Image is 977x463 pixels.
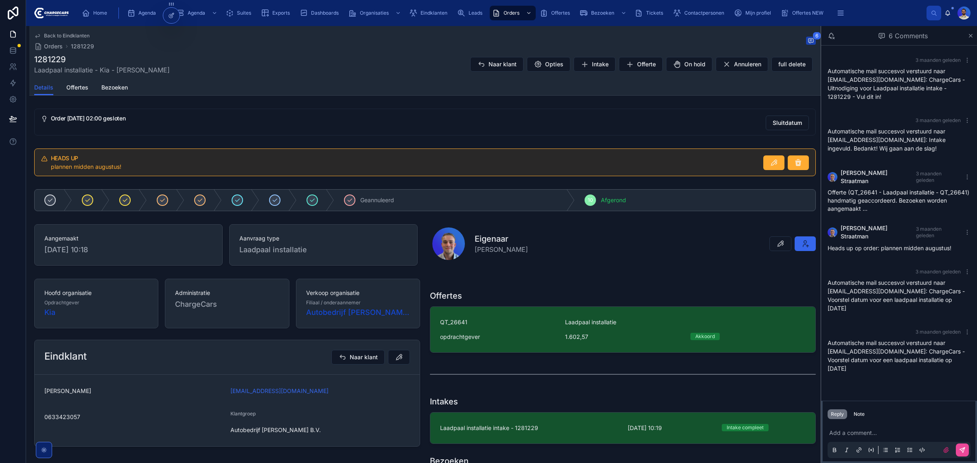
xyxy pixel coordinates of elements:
span: Opdrachtgever [44,299,79,306]
span: [DATE] 10:18 [44,244,212,256]
button: 6 [806,37,816,46]
img: App logo [33,7,69,20]
a: Bezoeken [101,80,128,96]
div: Intake compleet [727,424,764,431]
span: 3 maanden geleden [916,226,942,238]
a: Orders [34,42,63,50]
span: Administratie [175,289,279,297]
span: Filiaal / onderaannemer [306,299,361,306]
h5: HEADS UP [51,155,757,161]
a: Dashboards [297,6,344,20]
span: Organisaties [360,10,389,16]
a: Leads [455,6,488,20]
a: Offertes NEW [778,6,829,20]
a: Agenda [125,6,172,20]
h1: Eigenaar [475,233,528,245]
span: Klantgroep [230,411,256,417]
span: 3 maanden geleden [916,57,961,63]
span: [PERSON_NAME] [44,387,224,395]
span: Tickets [646,10,663,16]
span: Offertes [551,10,570,16]
span: plannen midden augustus! [51,163,121,170]
a: Contactpersonen [670,6,730,20]
span: 0633423057 [44,413,224,421]
div: Akkoord [695,333,715,340]
span: Intake [592,60,609,68]
h1: Offertes [430,290,462,301]
a: Mijn profiel [732,6,777,20]
span: [PERSON_NAME] Straatman [841,224,916,240]
span: Orders [44,42,63,50]
span: Exports [272,10,290,16]
span: 6 Comments [889,31,928,41]
span: Offerte [637,60,656,68]
a: Tickets [632,6,669,20]
span: full delete [778,60,806,68]
button: Naar klant [331,350,385,365]
span: Hoofd organisatie [44,289,148,297]
span: Home [93,10,107,16]
button: Offerte [619,57,663,72]
a: Orders [490,6,536,20]
a: [EMAIL_ADDRESS][DOMAIN_NAME] [230,387,329,395]
span: 3 maanden geleden [916,269,961,275]
a: Back to Eindklanten [34,33,90,39]
span: Mijn profiel [745,10,771,16]
button: Intake [574,57,616,72]
a: Offertes [66,80,88,96]
span: Bezoeken [591,10,614,16]
button: Annuleren [716,57,768,72]
span: Autobedrijf [PERSON_NAME] B.V. [230,426,410,434]
span: Laadpaal installatie [565,318,616,326]
h1: Intakes [430,396,458,407]
button: Reply [828,409,847,419]
span: Geannuleerd [360,196,394,204]
button: Sluitdatum [766,116,809,130]
a: Offertes [537,6,576,20]
a: Kia [44,307,55,318]
span: Contactpersonen [684,10,724,16]
a: QT_26641Laadpaal installatieopdrachtgever1.602,57Akkoord [430,307,815,352]
span: 10 [588,197,593,203]
span: 1.602,57 [565,333,680,341]
span: 3 maanden geleden [916,329,961,335]
span: Annuleren [734,60,761,68]
span: [DATE] 10:19 [628,424,712,432]
div: plannen midden augustus! [51,163,757,171]
p: Automatische mail succesvol verstuurd naar [EMAIL_ADDRESS][DOMAIN_NAME]: ChargeCars - Uitnodiging... [828,67,970,101]
div: scrollable content [75,4,927,22]
span: Autobedrijf [PERSON_NAME] B.V. [306,307,410,318]
span: Laadpaal installatie intake - 1281229 [440,424,618,432]
span: Aangemaakt [44,234,212,242]
span: 3 maanden geleden [916,170,942,183]
p: Automatische mail succesvol verstuurd naar [EMAIL_ADDRESS][DOMAIN_NAME]: Intake ingevuld. Bedankt... [828,127,970,153]
span: Aanvraag type [239,234,407,242]
button: On hold [666,57,712,72]
span: Offertes [66,83,88,92]
span: On hold [684,60,705,68]
span: Offertes NEW [792,10,824,16]
a: 1281229 [71,42,94,50]
h1: 1281229 [34,54,170,65]
a: Organisaties [346,6,405,20]
p: Automatische mail succesvol verstuurd naar [EMAIL_ADDRESS][DOMAIN_NAME]: ChargeCars - Voorstel da... [828,278,970,312]
div: Note [854,411,865,417]
span: Suites [237,10,251,16]
span: [PERSON_NAME] [475,245,528,254]
span: Orders [504,10,519,16]
a: Bezoeken [577,6,631,20]
span: Bezoeken [101,83,128,92]
span: ChargeCars [175,299,217,310]
span: Dashboards [311,10,339,16]
span: opdrachtgever [440,333,480,341]
span: Laadpaal installatie - Kia - [PERSON_NAME] [34,65,170,75]
span: 6 [813,32,821,40]
a: Details [34,80,53,96]
a: Suites [223,6,257,20]
span: QT_26641 [440,318,555,326]
span: Afgerond [601,196,626,204]
span: Agenda [138,10,156,16]
span: Verkoop organisatie [306,289,410,297]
